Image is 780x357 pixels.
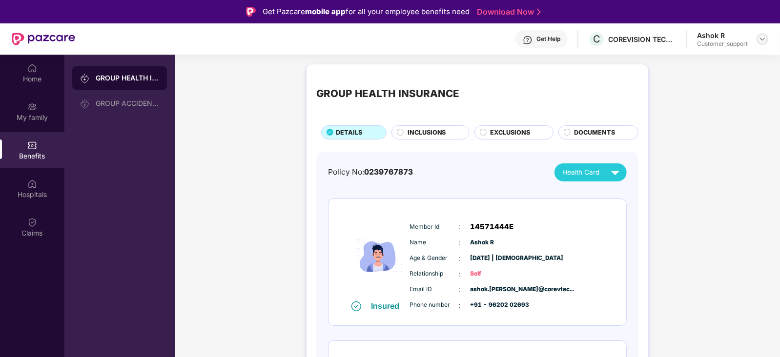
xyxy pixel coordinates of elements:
[697,31,748,40] div: Ashok R
[27,218,37,227] img: svg+xml;base64,PHN2ZyBpZD0iQ2xhaW0iIHhtbG5zPSJodHRwOi8vd3d3LnczLm9yZy8yMDAwL3N2ZyIgd2lkdGg9IjIwIi...
[80,99,90,109] img: svg+xml;base64,PHN2ZyB3aWR0aD0iMjAiIGhlaWdodD0iMjAiIHZpZXdCb3g9IjAgMCAyMCAyMCIgZmlsbD0ibm9uZSIgeG...
[410,254,459,263] span: Age & Gender
[27,140,37,150] img: svg+xml;base64,PHN2ZyBpZD0iQmVuZWZpdHMiIHhtbG5zPSJodHRwOi8vd3d3LnczLm9yZy8yMDAwL3N2ZyIgd2lkdGg9Ij...
[471,269,519,278] span: Self
[459,238,461,248] span: :
[537,7,541,17] img: Stroke
[608,35,677,44] div: COREVISION TECHNOLOGY PRIVATE LIMITED
[408,128,446,138] span: INCLUSIONS
[305,7,346,16] strong: mobile app
[371,301,405,311] div: Insured
[27,102,37,112] img: svg+xml;base64,PHN2ZyB3aWR0aD0iMjAiIGhlaWdodD0iMjAiIHZpZXdCb3g9IjAgMCAyMCAyMCIgZmlsbD0ibm9uZSIgeG...
[27,63,37,73] img: svg+xml;base64,PHN2ZyBpZD0iSG9tZSIgeG1sbnM9Imh0dHA6Ly93d3cudzMub3JnLzIwMDAvc3ZnIiB3aWR0aD0iMjAiIG...
[759,35,766,43] img: svg+xml;base64,PHN2ZyBpZD0iRHJvcGRvd24tMzJ4MzIiIHhtbG5zPSJodHRwOi8vd3d3LnczLm9yZy8yMDAwL3N2ZyIgd2...
[364,167,413,177] span: 0239767873
[459,300,461,311] span: :
[410,222,459,232] span: Member Id
[471,238,519,247] span: Ashok R
[27,179,37,189] img: svg+xml;base64,PHN2ZyBpZD0iSG9zcGl0YWxzIiB4bWxucz0iaHR0cDovL3d3dy53My5vcmcvMjAwMC9zdmciIHdpZHRoPS...
[246,7,256,17] img: Logo
[349,213,408,300] img: icon
[459,284,461,295] span: :
[96,99,159,107] div: GROUP ACCIDENTAL INSURANCE
[459,221,461,232] span: :
[471,300,519,310] span: +91 - 96202 02693
[410,300,459,310] span: Phone number
[471,254,519,263] span: [DATE] | [DEMOGRAPHIC_DATA]
[575,128,616,138] span: DOCUMENTS
[536,35,560,43] div: Get Help
[471,221,514,233] span: 14571444E
[410,238,459,247] span: Name
[554,163,627,181] button: Health Card
[336,128,362,138] span: DETAILS
[607,164,624,181] img: svg+xml;base64,PHN2ZyB4bWxucz0iaHR0cDovL3d3dy53My5vcmcvMjAwMC9zdmciIHZpZXdCb3g9IjAgMCAyNCAyNCIgd2...
[471,285,519,294] span: ashok.[PERSON_NAME]@corevtec...
[96,73,159,83] div: GROUP HEALTH INSURANCE
[80,74,90,83] img: svg+xml;base64,PHN2ZyB3aWR0aD0iMjAiIGhlaWdodD0iMjAiIHZpZXdCb3g9IjAgMCAyMCAyMCIgZmlsbD0ibm9uZSIgeG...
[351,301,361,311] img: svg+xml;base64,PHN2ZyB4bWxucz0iaHR0cDovL3d3dy53My5vcmcvMjAwMC9zdmciIHdpZHRoPSIxNiIgaGVpZ2h0PSIxNi...
[523,35,533,45] img: svg+xml;base64,PHN2ZyBpZD0iSGVscC0zMngzMiIgeG1sbnM9Imh0dHA6Ly93d3cudzMub3JnLzIwMDAvc3ZnIiB3aWR0aD...
[593,33,600,45] span: C
[328,166,413,178] div: Policy No:
[316,86,459,101] div: GROUP HEALTH INSURANCE
[12,33,75,45] img: New Pazcare Logo
[459,253,461,264] span: :
[477,7,538,17] a: Download Now
[459,269,461,279] span: :
[490,128,530,138] span: EXCLUSIONS
[410,285,459,294] span: Email ID
[562,167,599,178] span: Health Card
[697,40,748,48] div: Customer_support
[410,269,459,278] span: Relationship
[263,6,470,18] div: Get Pazcare for all your employee benefits need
